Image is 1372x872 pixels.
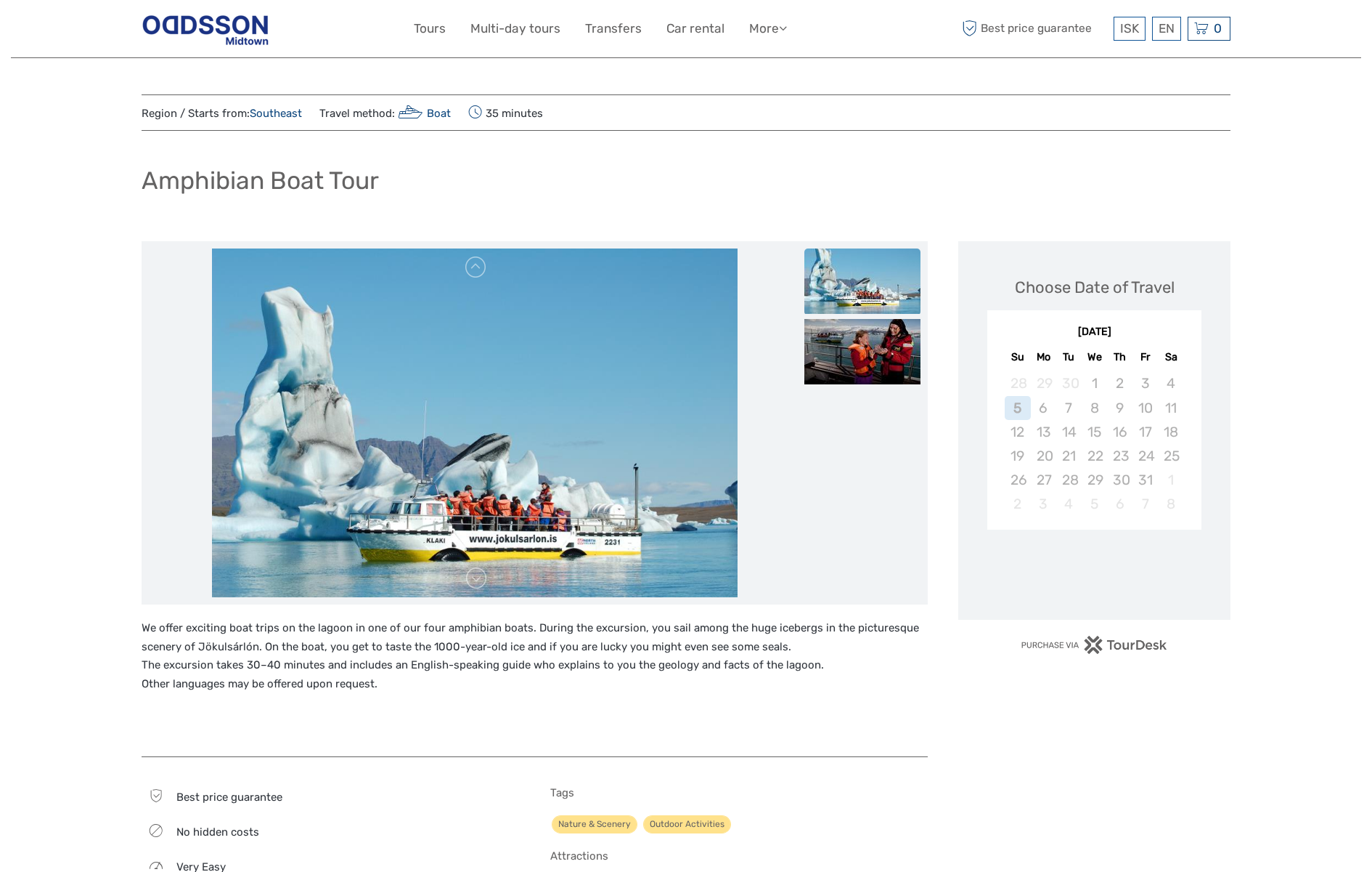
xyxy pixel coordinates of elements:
div: Not available Friday, October 10th, 2025 [1132,396,1158,420]
div: Not available Friday, October 17th, 2025 [1132,420,1158,444]
div: month 2025-10 [992,371,1196,516]
span: 0 [1212,21,1224,36]
div: Th [1107,347,1132,367]
div: Not available Wednesday, October 8th, 2025 [1082,396,1107,420]
span: Best price guarantee [176,791,282,804]
div: Choose Date of Travel [1015,276,1175,299]
h5: Tags [550,786,928,799]
div: Loading... [1090,568,1099,577]
span: 35 minutes [468,102,543,123]
div: Not available Tuesday, October 21st, 2025 [1056,444,1082,468]
span: Travel method: [319,102,451,123]
span: No hidden costs [176,825,259,839]
div: Not available Monday, October 27th, 2025 [1031,468,1056,492]
div: Not available Tuesday, November 4th, 2025 [1056,492,1082,516]
div: Not available Sunday, September 28th, 2025 [1005,371,1030,395]
div: Not available Tuesday, October 7th, 2025 [1056,396,1082,420]
a: Nature & Scenery [552,815,637,833]
div: Not available Saturday, October 25th, 2025 [1158,444,1183,468]
span: Best price guarantee [958,17,1110,41]
div: Not available Friday, November 7th, 2025 [1132,492,1158,516]
div: Not available Wednesday, November 5th, 2025 [1082,492,1107,516]
img: 7847e73af99d43878cea5bcaa9fd65fb_main_slider.jpg [212,249,737,597]
a: Transfers [585,18,642,39]
a: Tours [414,18,446,39]
div: Su [1005,347,1030,367]
div: Not available Saturday, October 4th, 2025 [1158,371,1183,395]
div: Sa [1158,347,1183,367]
div: Not available Monday, October 20th, 2025 [1031,444,1056,468]
div: Not available Friday, October 3rd, 2025 [1132,371,1158,395]
div: [DATE] [987,325,1201,340]
a: More [749,18,787,39]
span: Region / Starts from: [142,106,302,121]
div: Not available Sunday, October 5th, 2025 [1005,396,1030,420]
div: Not available Thursday, October 30th, 2025 [1107,468,1132,492]
div: Not available Thursday, November 6th, 2025 [1107,492,1132,516]
div: Not available Saturday, November 1st, 2025 [1158,468,1183,492]
div: Not available Wednesday, October 1st, 2025 [1082,371,1107,395]
div: Not available Saturday, October 18th, 2025 [1158,420,1183,444]
div: Not available Thursday, October 16th, 2025 [1107,420,1132,444]
div: Not available Sunday, October 12th, 2025 [1005,420,1030,444]
div: Not available Monday, September 29th, 2025 [1031,371,1056,395]
div: Not available Wednesday, October 15th, 2025 [1082,420,1107,444]
img: Reykjavik Residence [142,11,269,47]
div: Not available Saturday, November 8th, 2025 [1158,492,1183,516]
p: We offer exciting boat trips on the lagoon in one of our four amphibian boats. During the excursi... [142,619,928,693]
div: Not available Thursday, October 23rd, 2025 [1107,444,1132,468]
div: Not available Sunday, October 26th, 2025 [1005,468,1030,492]
div: Not available Tuesday, October 28th, 2025 [1056,468,1082,492]
span: ISK [1120,21,1139,36]
div: Not available Friday, October 24th, 2025 [1132,444,1158,468]
div: Not available Monday, November 3rd, 2025 [1031,492,1056,516]
div: Not available Wednesday, October 22nd, 2025 [1082,444,1107,468]
div: Not available Thursday, October 2nd, 2025 [1107,371,1132,395]
div: Not available Monday, October 13th, 2025 [1031,420,1056,444]
div: Not available Friday, October 31st, 2025 [1132,468,1158,492]
div: Not available Saturday, October 11th, 2025 [1158,396,1183,420]
div: Not available Sunday, November 2nd, 2025 [1005,492,1030,516]
div: EN [1152,17,1181,41]
img: PurchaseViaTourDesk.png [1021,636,1168,654]
img: 8d24a25143e54e28a6154e819ae0ec43_slider_thumbnail.jpg [804,319,920,384]
div: Mo [1031,347,1056,367]
div: Not available Monday, October 6th, 2025 [1031,396,1056,420]
h5: Attractions [550,849,928,863]
a: Multi-day tours [470,18,560,39]
img: 7847e73af99d43878cea5bcaa9fd65fb_slider_thumbnail.jpg [804,249,920,314]
div: Not available Tuesday, October 14th, 2025 [1056,420,1082,444]
a: Car rental [666,18,724,39]
a: Boat [395,107,451,120]
div: Not available Wednesday, October 29th, 2025 [1082,468,1107,492]
div: Not available Sunday, October 19th, 2025 [1005,444,1030,468]
div: Fr [1132,347,1158,367]
h1: Amphibian Boat Tour [142,166,379,195]
div: Not available Tuesday, September 30th, 2025 [1056,371,1082,395]
div: We [1082,347,1107,367]
div: Not available Thursday, October 9th, 2025 [1107,396,1132,420]
a: Outdoor Activities [643,815,731,833]
a: Southeast [250,107,302,120]
div: Tu [1056,347,1082,367]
